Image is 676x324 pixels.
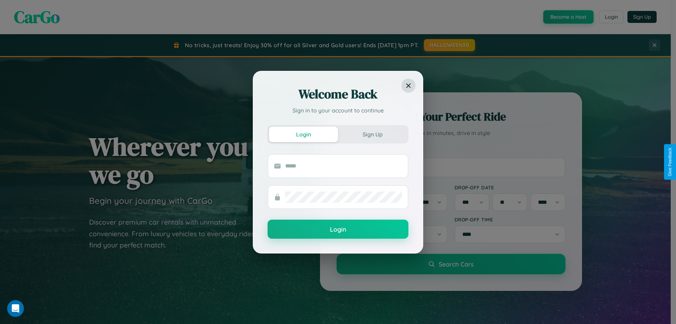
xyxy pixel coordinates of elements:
[338,127,407,142] button: Sign Up
[668,148,672,176] div: Give Feedback
[268,220,408,239] button: Login
[269,127,338,142] button: Login
[7,300,24,317] iframe: Intercom live chat
[268,86,408,103] h2: Welcome Back
[268,106,408,115] p: Sign in to your account to continue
